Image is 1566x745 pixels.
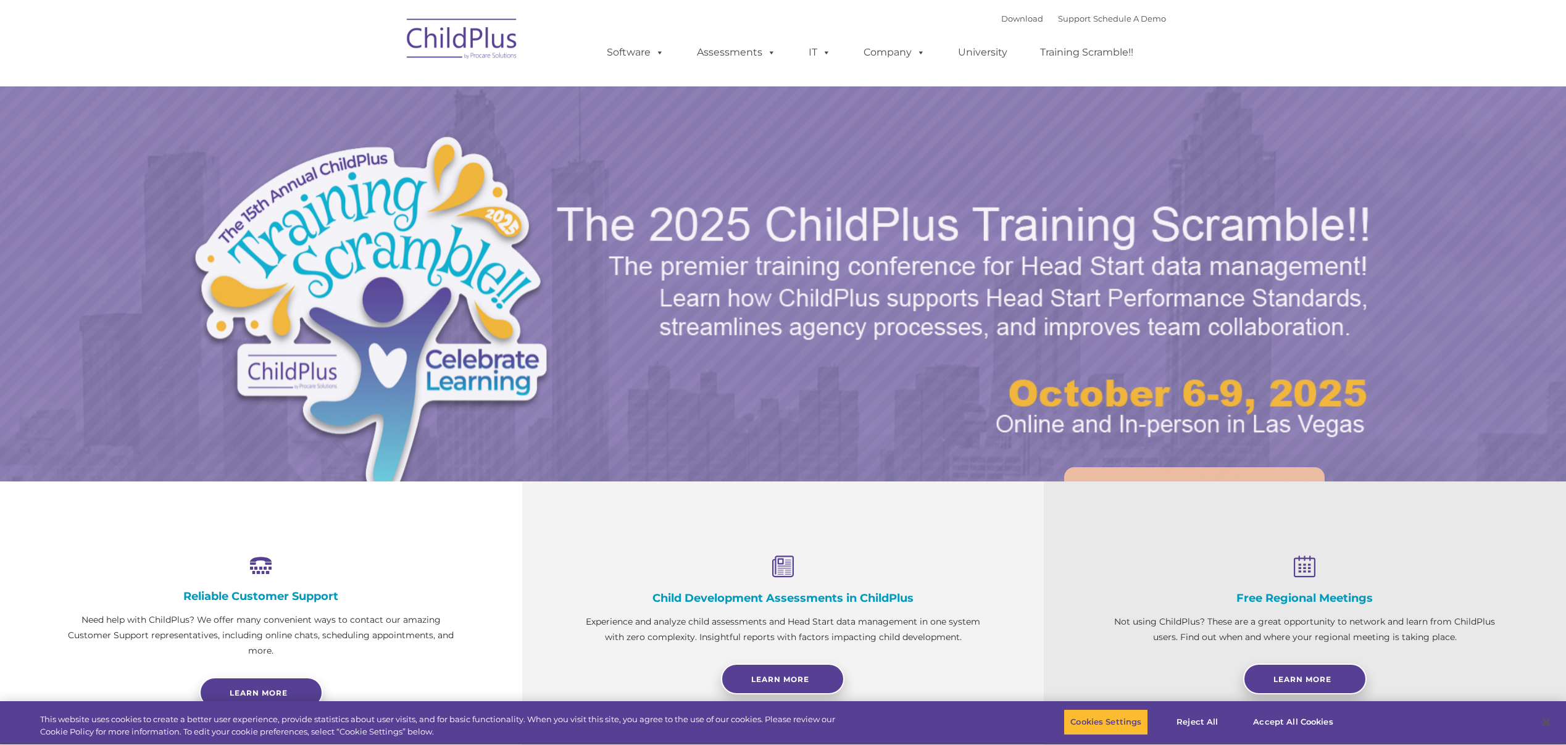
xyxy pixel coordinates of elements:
[1001,14,1043,23] a: Download
[401,10,524,72] img: ChildPlus by Procare Solutions
[1533,709,1560,736] button: Close
[1246,709,1339,735] button: Accept All Cookies
[1243,664,1367,694] a: Learn More
[1106,614,1504,645] p: Not using ChildPlus? These are a great opportunity to network and learn from ChildPlus users. Fin...
[1058,14,1091,23] a: Support
[1028,40,1146,65] a: Training Scramble!!
[796,40,843,65] a: IT
[1159,709,1236,735] button: Reject All
[685,40,788,65] a: Assessments
[594,40,677,65] a: Software
[1273,675,1331,684] span: Learn More
[584,614,983,645] p: Experience and analyze child assessments and Head Start data management in one system with zero c...
[62,589,460,603] h4: Reliable Customer Support
[721,664,844,694] a: Learn More
[584,591,983,605] h4: Child Development Assessments in ChildPlus
[230,688,288,697] span: Learn more
[946,40,1020,65] a: University
[40,714,861,738] div: This website uses cookies to create a better user experience, provide statistics about user visit...
[1064,467,1325,537] a: Learn More
[1001,14,1166,23] font: |
[751,675,809,684] span: Learn More
[1064,709,1148,735] button: Cookies Settings
[1093,14,1166,23] a: Schedule A Demo
[199,677,323,708] a: Learn more
[1106,591,1504,605] h4: Free Regional Meetings
[62,612,460,659] p: Need help with ChildPlus? We offer many convenient ways to contact our amazing Customer Support r...
[851,40,938,65] a: Company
